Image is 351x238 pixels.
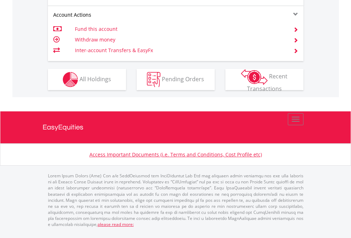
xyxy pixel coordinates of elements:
[48,69,126,90] button: All Holdings
[225,69,303,90] button: Recent Transactions
[48,173,303,227] p: Lorem Ipsum Dolors (Ame) Con a/e SeddOeiusmod tem InciDiduntut Lab Etd mag aliquaen admin veniamq...
[75,34,285,45] td: Withdraw money
[89,151,262,158] a: Access Important Documents (i.e. Terms and Conditions, Cost Profile etc)
[147,72,160,87] img: pending_instructions-wht.png
[162,75,204,83] span: Pending Orders
[75,24,285,34] td: Fund this account
[75,45,285,56] td: Inter-account Transfers & EasyFx
[48,11,176,18] div: Account Actions
[241,69,268,85] img: transactions-zar-wht.png
[43,111,309,143] a: EasyEquities
[137,69,215,90] button: Pending Orders
[98,221,134,227] a: please read more:
[63,72,78,87] img: holdings-wht.png
[79,75,111,83] span: All Holdings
